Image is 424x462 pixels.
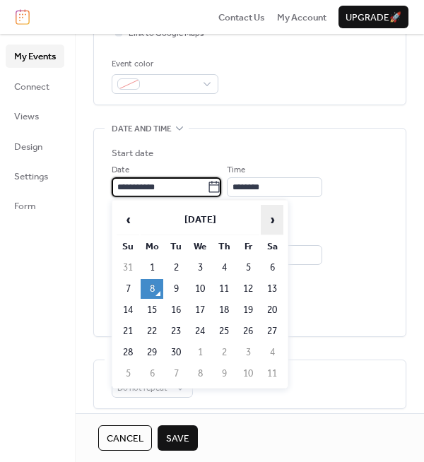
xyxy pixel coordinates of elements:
[346,11,401,25] span: Upgrade 🚀
[141,321,163,341] td: 22
[14,80,49,94] span: Connect
[189,343,211,362] td: 1
[16,9,30,25] img: logo
[14,109,39,124] span: Views
[112,57,216,71] div: Event color
[117,237,139,256] th: Su
[237,237,259,256] th: Fr
[6,45,64,67] a: My Events
[338,6,408,28] button: Upgrade🚀
[165,343,187,362] td: 30
[213,321,235,341] td: 25
[189,300,211,320] td: 17
[213,237,235,256] th: Th
[261,206,283,234] span: ›
[6,135,64,158] a: Design
[261,364,283,384] td: 11
[213,300,235,320] td: 18
[14,199,36,213] span: Form
[165,279,187,299] td: 9
[117,206,139,234] span: ‹
[165,364,187,384] td: 7
[107,432,143,446] span: Cancel
[237,300,259,320] td: 19
[237,321,259,341] td: 26
[14,140,42,154] span: Design
[117,364,139,384] td: 5
[6,194,64,217] a: Form
[112,146,153,160] div: Start date
[189,258,211,278] td: 3
[166,432,189,446] span: Save
[141,279,163,299] td: 8
[117,321,139,341] td: 21
[189,364,211,384] td: 8
[237,279,259,299] td: 12
[237,258,259,278] td: 5
[141,205,259,235] th: [DATE]
[165,258,187,278] td: 2
[158,425,198,451] button: Save
[165,300,187,320] td: 16
[213,364,235,384] td: 9
[261,321,283,341] td: 27
[141,237,163,256] th: Mo
[141,300,163,320] td: 15
[261,343,283,362] td: 4
[117,300,139,320] td: 14
[112,122,172,136] span: Date and time
[14,170,48,184] span: Settings
[218,11,265,25] span: Contact Us
[98,425,152,451] button: Cancel
[277,11,326,25] span: My Account
[213,258,235,278] td: 4
[141,364,163,384] td: 6
[261,258,283,278] td: 6
[277,10,326,24] a: My Account
[6,75,64,97] a: Connect
[237,364,259,384] td: 10
[213,343,235,362] td: 2
[237,343,259,362] td: 3
[261,279,283,299] td: 13
[117,258,139,278] td: 31
[189,279,211,299] td: 10
[117,343,139,362] td: 28
[112,163,129,177] span: Date
[227,163,245,177] span: Time
[14,49,56,64] span: My Events
[165,237,187,256] th: Tu
[261,237,283,256] th: Sa
[129,27,204,41] span: Link to Google Maps
[189,237,211,256] th: We
[165,321,187,341] td: 23
[218,10,265,24] a: Contact Us
[261,300,283,320] td: 20
[117,279,139,299] td: 7
[141,258,163,278] td: 1
[189,321,211,341] td: 24
[6,165,64,187] a: Settings
[141,343,163,362] td: 29
[6,105,64,127] a: Views
[213,279,235,299] td: 11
